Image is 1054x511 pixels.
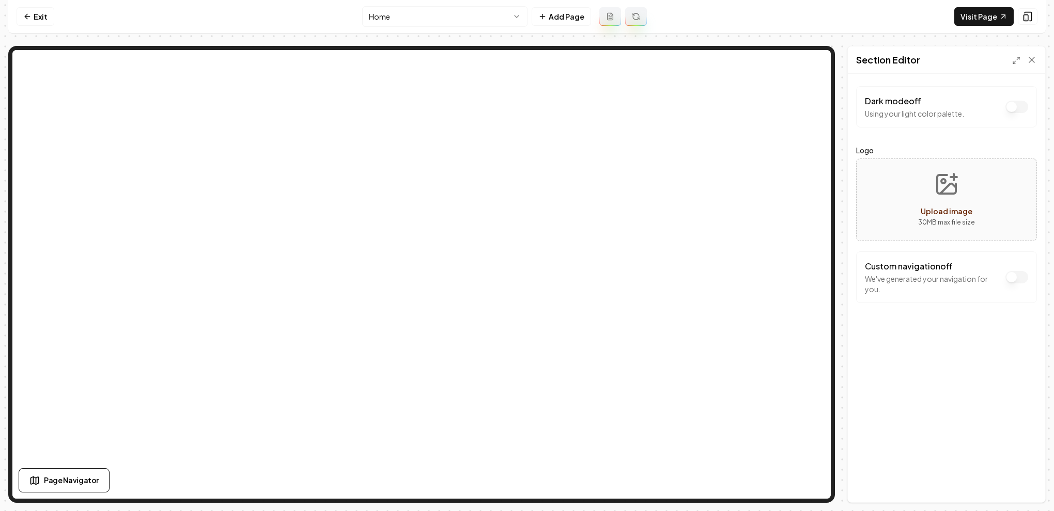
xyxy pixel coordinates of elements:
[865,261,953,272] label: Custom navigation off
[865,95,921,106] label: Dark mode off
[44,475,99,486] span: Page Navigator
[532,7,591,26] button: Add Page
[625,7,647,26] button: Regenerate page
[865,274,1000,294] p: We've generated your navigation for you.
[12,50,831,499] iframe: To enrich screen reader interactions, please activate Accessibility in Grammarly extension settings
[599,7,621,26] button: Add admin page prompt
[856,144,1037,156] label: Logo
[17,7,54,26] a: Exit
[910,164,983,236] button: Upload image
[856,53,920,67] h2: Section Editor
[19,468,110,492] button: Page Navigator
[918,217,975,228] p: 30 MB max file size
[954,7,1014,26] a: Visit Page
[865,108,964,119] p: Using your light color palette.
[921,206,972,216] span: Upload image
